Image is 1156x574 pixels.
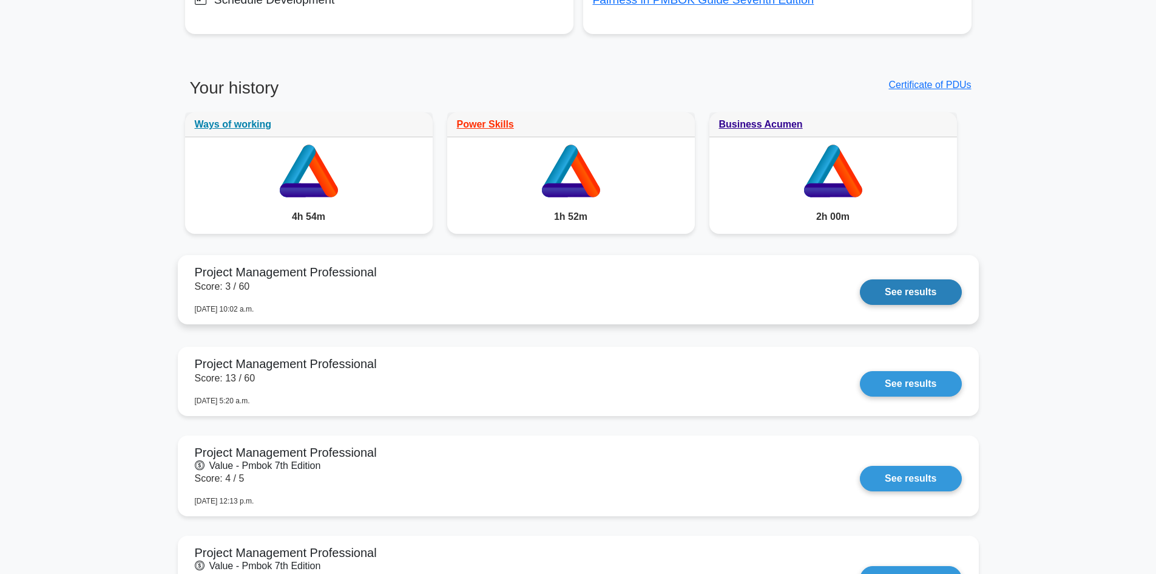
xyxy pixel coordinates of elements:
div: 2h 00m [709,200,957,234]
a: Power Skills [457,119,514,129]
a: Ways of working [195,119,272,129]
a: Business Acumen [719,119,803,129]
a: See results [860,466,961,491]
a: See results [860,279,961,305]
div: 4h 54m [185,200,433,234]
div: 1h 52m [447,200,695,234]
h3: Your history [185,78,571,108]
a: See results [860,371,961,397]
a: Certificate of PDUs [888,80,971,90]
